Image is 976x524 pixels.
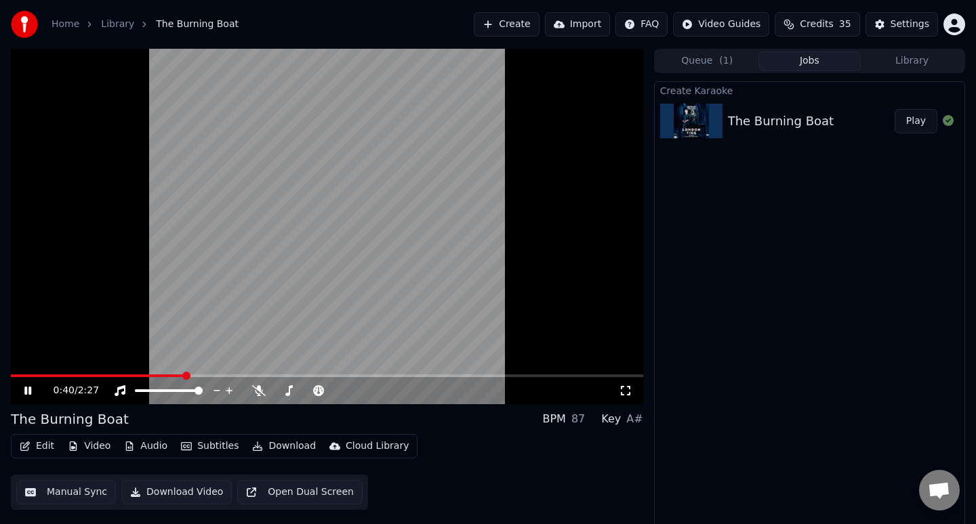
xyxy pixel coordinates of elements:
div: / [54,384,86,397]
button: Manual Sync [16,480,116,504]
button: Video Guides [673,12,769,37]
button: Open Dual Screen [237,480,363,504]
span: 0:40 [54,384,75,397]
button: Video [62,437,116,456]
button: Jobs [758,51,861,71]
button: Download Video [121,480,232,504]
button: Play [895,109,937,133]
div: Key [601,411,621,427]
div: Create Karaoke [655,82,964,98]
button: Import [545,12,610,37]
span: The Burning Boat [156,18,239,31]
div: BPM [542,411,565,427]
button: Library [861,51,963,71]
div: The Burning Boat [728,112,834,131]
img: youka [11,11,38,38]
span: 35 [839,18,851,31]
button: Edit [14,437,60,456]
button: Subtitles [176,437,244,456]
nav: breadcrumb [52,18,239,31]
span: ( 1 ) [719,54,733,68]
button: FAQ [615,12,668,37]
div: Cloud Library [346,439,409,453]
button: Settings [866,12,938,37]
a: Library [101,18,134,31]
button: Credits35 [775,12,859,37]
span: Credits [800,18,833,31]
button: Queue [656,51,758,71]
span: 2:27 [78,384,99,397]
button: Audio [119,437,173,456]
button: Download [247,437,321,456]
div: Open chat [919,470,960,510]
div: The Burning Boat [11,410,129,429]
a: Home [52,18,79,31]
div: A# [626,411,643,427]
div: Settings [891,18,929,31]
div: 87 [571,411,585,427]
button: Create [474,12,540,37]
